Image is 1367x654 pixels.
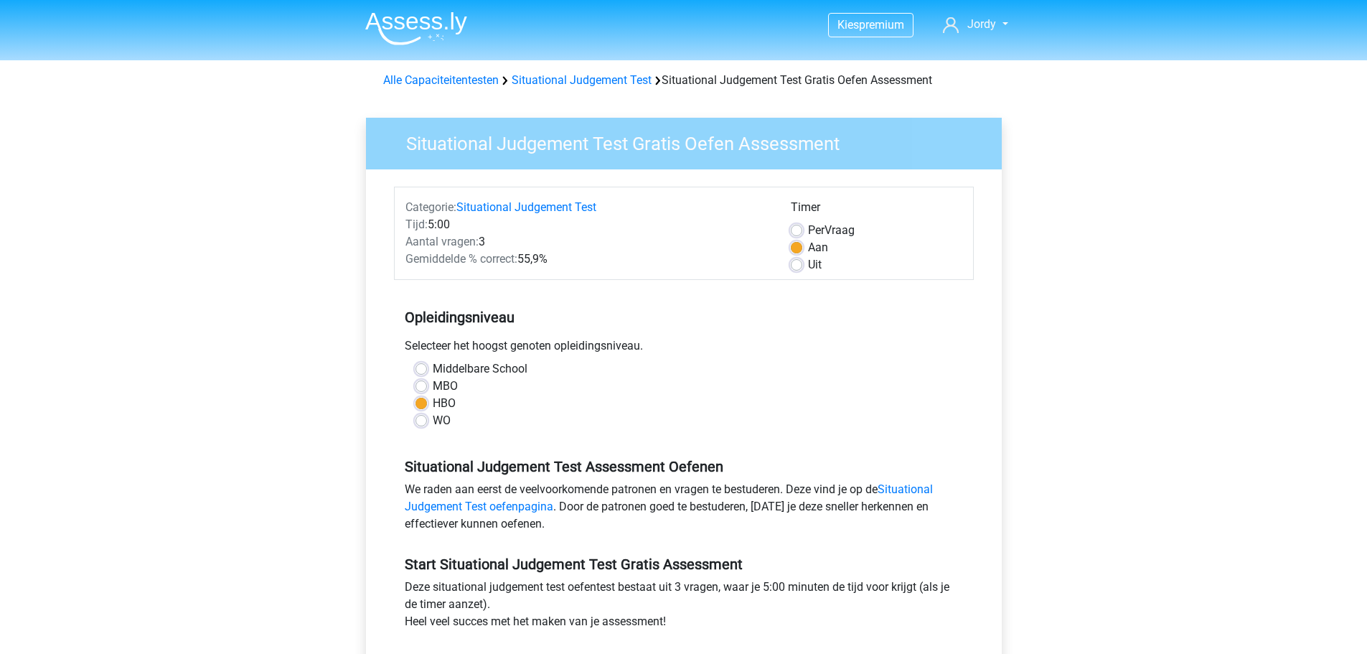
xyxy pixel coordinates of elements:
div: Deze situational judgement test oefentest bestaat uit 3 vragen, waar je 5:00 minuten de tijd voor... [394,579,974,636]
label: Vraag [808,222,855,239]
span: Aantal vragen: [405,235,479,248]
a: Situational Judgement Test [512,73,652,87]
span: Tijd: [405,218,428,231]
span: Gemiddelde % correct: [405,252,517,266]
span: Kies [837,18,859,32]
a: Situational Judgement Test [456,200,596,214]
div: 55,9% [395,251,780,268]
label: Uit [808,256,822,274]
div: Situational Judgement Test Gratis Oefen Assessment [377,72,990,89]
a: Jordy [937,16,1013,33]
h5: Start Situational Judgement Test Gratis Assessment [405,556,963,573]
label: MBO [433,378,458,395]
h5: Opleidingsniveau [405,303,963,332]
label: WO [433,412,451,429]
label: Middelbare School [433,360,527,378]
span: Jordy [967,17,996,31]
a: Alle Capaciteitentesten [383,73,499,87]
div: We raden aan eerst de veelvoorkomende patronen en vragen te bestuderen. Deze vind je op de . Door... [394,481,974,538]
span: Categorie: [405,200,456,214]
div: Selecteer het hoogst genoten opleidingsniveau. [394,337,974,360]
span: premium [859,18,904,32]
label: Aan [808,239,828,256]
label: HBO [433,395,456,412]
img: Assessly [365,11,467,45]
div: 5:00 [395,216,780,233]
div: Timer [791,199,962,222]
span: Per [808,223,825,237]
h3: Situational Judgement Test Gratis Oefen Assessment [389,127,991,155]
div: 3 [395,233,780,251]
a: Kiespremium [829,15,913,34]
h5: Situational Judgement Test Assessment Oefenen [405,458,963,475]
